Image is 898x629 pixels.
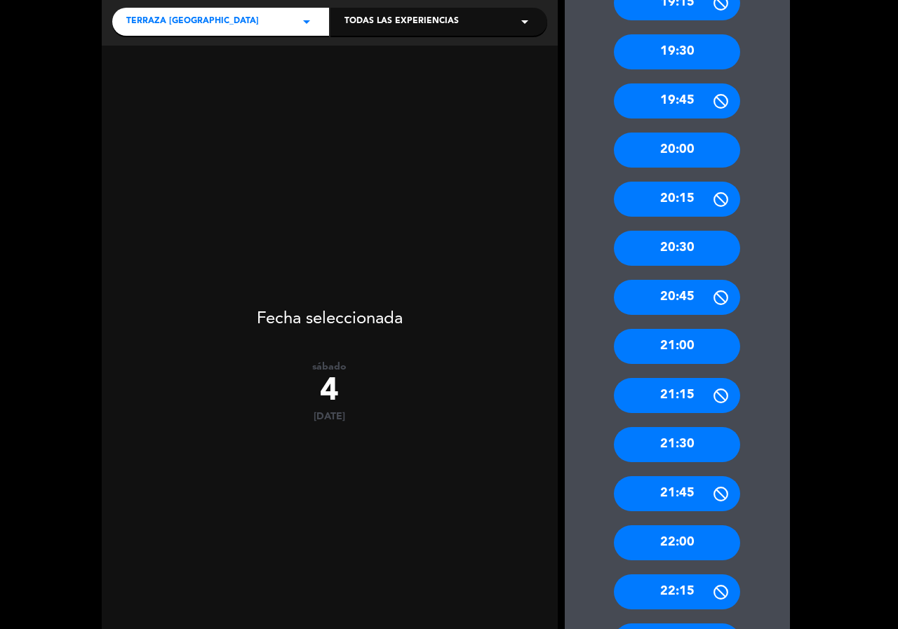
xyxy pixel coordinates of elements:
[614,182,740,217] div: 20:15
[614,427,740,462] div: 21:30
[102,411,558,423] div: [DATE]
[298,13,315,30] i: arrow_drop_down
[614,280,740,315] div: 20:45
[614,34,740,69] div: 19:30
[516,13,533,30] i: arrow_drop_down
[614,133,740,168] div: 20:00
[344,15,459,29] span: Todas las experiencias
[614,231,740,266] div: 20:30
[614,83,740,119] div: 19:45
[614,525,740,560] div: 22:00
[614,378,740,413] div: 21:15
[102,288,558,333] div: Fecha seleccionada
[614,574,740,609] div: 22:15
[102,373,558,411] div: 4
[614,329,740,364] div: 21:00
[614,476,740,511] div: 21:45
[102,361,558,373] div: sábado
[126,15,259,29] span: Terraza [GEOGRAPHIC_DATA]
